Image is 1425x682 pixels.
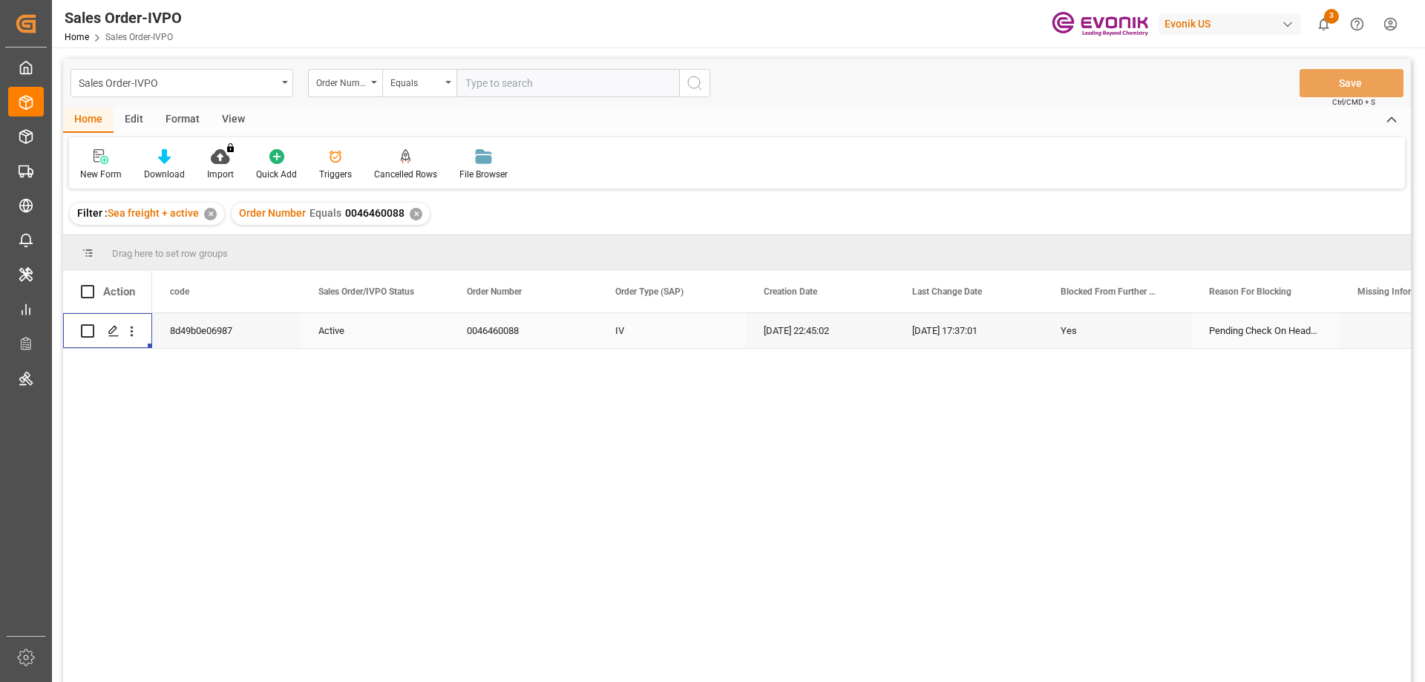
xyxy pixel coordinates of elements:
[71,69,293,97] button: open menu
[1052,11,1148,37] img: Evonik-brand-mark-Deep-Purple-RGB.jpeg_1700498283.jpeg
[211,108,256,133] div: View
[114,108,154,133] div: Edit
[239,207,306,219] span: Order Number
[112,248,228,259] span: Drag here to set row groups
[1340,7,1374,41] button: Help Center
[1209,286,1291,297] span: Reason For Blocking
[152,313,301,348] div: 8d49b0e06987
[345,207,404,219] span: 0046460088
[1061,314,1173,348] div: Yes
[79,73,277,91] div: Sales Order-IVPO
[1159,13,1301,35] div: Evonik US
[1191,313,1340,348] div: Pending Check On Header Level, Special Transport Requirements Unchecked
[63,313,152,349] div: Press SPACE to select this row.
[679,69,710,97] button: search button
[449,313,597,348] div: 0046460088
[65,32,89,42] a: Home
[108,207,199,219] span: Sea freight + active
[1332,96,1375,108] span: Ctrl/CMD + S
[459,168,508,181] div: File Browser
[256,168,297,181] div: Quick Add
[1061,286,1160,297] span: Blocked From Further Processing
[597,313,746,348] div: IV
[170,286,189,297] span: code
[746,313,894,348] div: [DATE] 22:45:02
[1324,9,1339,24] span: 3
[318,286,414,297] span: Sales Order/IVPO Status
[1307,7,1340,41] button: show 3 new notifications
[382,69,456,97] button: open menu
[316,73,367,90] div: Order Number
[144,168,185,181] div: Download
[319,168,352,181] div: Triggers
[615,286,684,297] span: Order Type (SAP)
[912,286,982,297] span: Last Change Date
[894,313,1043,348] div: [DATE] 17:37:01
[63,108,114,133] div: Home
[374,168,437,181] div: Cancelled Rows
[80,168,122,181] div: New Form
[309,207,341,219] span: Equals
[308,69,382,97] button: open menu
[204,208,217,220] div: ✕
[103,285,135,298] div: Action
[1159,10,1307,38] button: Evonik US
[467,286,522,297] span: Order Number
[1300,69,1403,97] button: Save
[764,286,817,297] span: Creation Date
[318,314,431,348] div: Active
[77,207,108,219] span: Filter :
[154,108,211,133] div: Format
[410,208,422,220] div: ✕
[65,7,182,29] div: Sales Order-IVPO
[456,69,679,97] input: Type to search
[390,73,441,90] div: Equals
